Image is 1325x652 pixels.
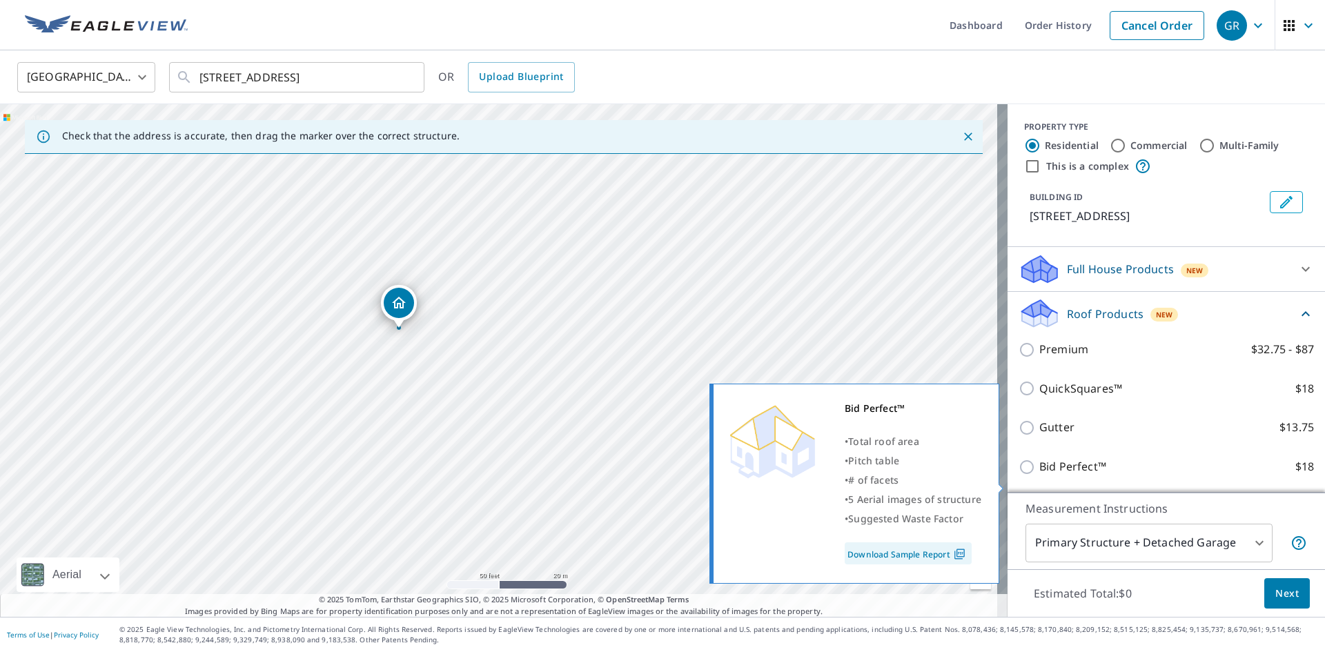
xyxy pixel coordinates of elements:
[1030,191,1083,203] p: BUILDING ID
[1270,191,1303,213] button: Edit building 1
[848,473,899,486] span: # of facets
[7,631,99,639] p: |
[1024,121,1308,133] div: PROPERTY TYPE
[1039,341,1088,358] p: Premium
[1251,341,1314,358] p: $32.75 - $87
[7,630,50,640] a: Terms of Use
[1039,380,1122,397] p: QuickSquares™
[1023,578,1143,609] p: Estimated Total: $0
[25,15,188,36] img: EV Logo
[848,512,963,525] span: Suggested Waste Factor
[319,594,689,606] span: © 2025 TomTom, Earthstar Geographics SIO, © 2025 Microsoft Corporation, ©
[848,493,981,506] span: 5 Aerial images of structure
[845,432,981,451] div: •
[1110,11,1204,40] a: Cancel Order
[438,62,575,92] div: OR
[724,399,821,482] img: Premium
[1039,419,1074,436] p: Gutter
[845,542,972,564] a: Download Sample Report
[606,594,664,604] a: OpenStreetMap
[845,399,981,418] div: Bid Perfect™
[1025,524,1273,562] div: Primary Structure + Detached Garage
[1295,380,1314,397] p: $18
[17,58,155,97] div: [GEOGRAPHIC_DATA]
[1295,458,1314,475] p: $18
[1275,585,1299,602] span: Next
[479,68,563,86] span: Upload Blueprint
[950,548,969,560] img: Pdf Icon
[1264,578,1310,609] button: Next
[1046,159,1129,173] label: This is a complex
[1067,306,1144,322] p: Roof Products
[845,509,981,528] div: •
[845,471,981,490] div: •
[959,128,977,146] button: Close
[381,285,417,328] div: Dropped pin, building 1, Residential property, 2492 Evergreen Park Rd Grayland, WA 98547
[1067,261,1174,277] p: Full House Products
[848,454,899,467] span: Pitch table
[62,130,460,142] p: Check that the address is accurate, then drag the marker over the correct structure.
[667,594,689,604] a: Terms
[119,624,1318,645] p: © 2025 Eagle View Technologies, Inc. and Pictometry International Corp. All Rights Reserved. Repo...
[1217,10,1247,41] div: GR
[1156,309,1173,320] span: New
[1290,535,1307,551] span: Your report will include the primary structure and a detached garage if one exists.
[54,630,99,640] a: Privacy Policy
[48,557,86,592] div: Aerial
[1025,500,1307,517] p: Measurement Instructions
[1019,253,1314,286] div: Full House ProductsNew
[199,58,396,97] input: Search by address or latitude-longitude
[17,557,119,592] div: Aerial
[1130,139,1188,152] label: Commercial
[1186,265,1204,276] span: New
[1019,297,1314,330] div: Roof ProductsNew
[1030,208,1264,224] p: [STREET_ADDRESS]
[1219,139,1279,152] label: Multi-Family
[845,490,981,509] div: •
[1279,419,1314,436] p: $13.75
[1039,458,1106,475] p: Bid Perfect™
[468,62,574,92] a: Upload Blueprint
[845,451,981,471] div: •
[1045,139,1099,152] label: Residential
[848,435,919,448] span: Total roof area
